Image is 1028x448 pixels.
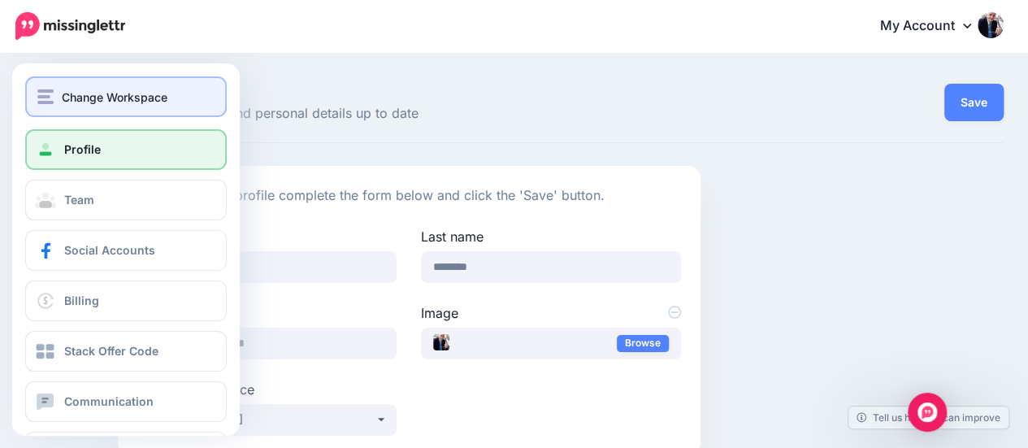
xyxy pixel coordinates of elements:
div: [PERSON_NAME] [150,410,375,429]
img: menu.png [37,89,54,104]
a: Billing [25,281,227,321]
label: Last name [421,227,680,246]
span: Social Accounts [64,243,155,257]
span: Team [64,193,94,207]
button: Save [944,84,1004,121]
label: Default Workspace [137,380,397,399]
span: Profile [118,79,701,95]
a: Tell us how we can improve [848,407,1008,428]
a: Team [25,180,227,220]
span: Change Workspace [62,88,167,107]
a: Profile [25,129,227,170]
label: Email [137,303,397,323]
img: Photo_for_LinkedIn_thumb.jpg [433,334,449,350]
span: Profile [64,142,101,156]
span: Stack Offer Code [64,344,158,358]
a: Stack Offer Code [25,331,227,372]
span: Keep your profile and personal details up to date [118,103,701,124]
button: Change Workspace [25,76,227,117]
p: To update your profile complete the form below and click the 'Save' button. [137,185,681,207]
button: Tom Sorensen [137,404,397,436]
a: Social Accounts [25,230,227,271]
span: Billing [64,294,99,307]
img: Missinglettr [15,12,125,40]
div: Open Intercom Messenger [908,393,947,432]
a: Communication [25,381,227,422]
a: My Account [864,7,1004,46]
label: First name [137,227,397,246]
span: Communication [64,394,154,408]
a: Browse [617,335,669,352]
label: Image [421,303,680,323]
